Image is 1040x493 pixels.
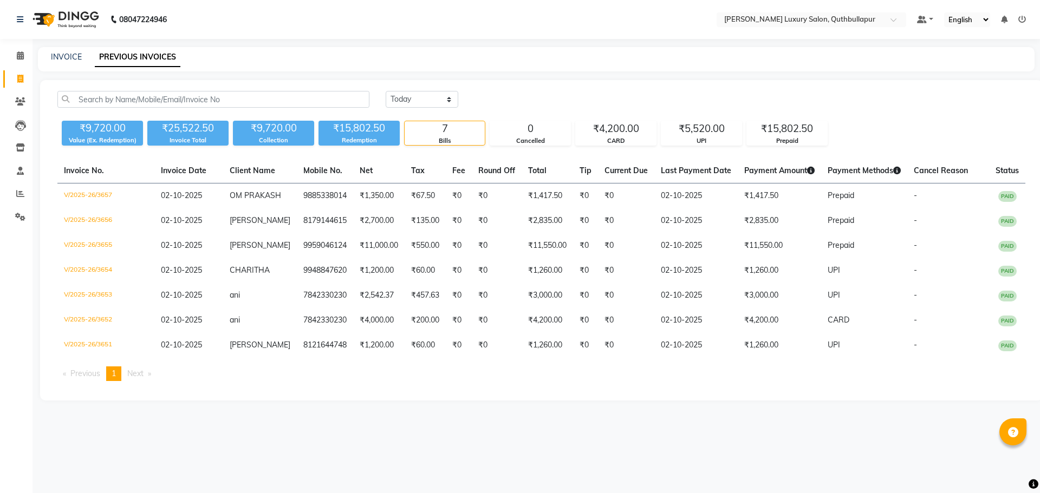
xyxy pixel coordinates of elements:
[230,190,281,200] span: OM PRAKASH
[738,258,821,283] td: ₹1,260.00
[914,340,917,350] span: -
[161,315,202,325] span: 02-10-2025
[472,333,522,358] td: ₹0
[233,121,314,136] div: ₹9,720.00
[119,4,167,35] b: 08047224946
[318,121,400,136] div: ₹15,802.50
[353,233,405,258] td: ₹11,000.00
[230,240,290,250] span: [PERSON_NAME]
[62,136,143,145] div: Value (Ex. Redemption)
[573,208,598,233] td: ₹0
[405,283,446,308] td: ₹457.63
[452,166,465,175] span: Fee
[573,258,598,283] td: ₹0
[598,258,654,283] td: ₹0
[472,208,522,233] td: ₹0
[147,121,229,136] div: ₹25,522.50
[522,208,573,233] td: ₹2,835.00
[472,258,522,283] td: ₹0
[318,136,400,145] div: Redemption
[112,369,116,378] span: 1
[446,233,472,258] td: ₹0
[914,290,917,300] span: -
[914,265,917,275] span: -
[446,308,472,333] td: ₹0
[573,183,598,209] td: ₹0
[522,283,573,308] td: ₹3,000.00
[573,308,598,333] td: ₹0
[998,291,1017,301] span: PAID
[297,233,353,258] td: 9959046124
[405,233,446,258] td: ₹550.00
[604,166,648,175] span: Current Due
[747,121,827,136] div: ₹15,802.50
[661,166,731,175] span: Last Payment Date
[998,216,1017,227] span: PAID
[161,166,206,175] span: Invoice Date
[576,136,656,146] div: CARD
[598,208,654,233] td: ₹0
[738,333,821,358] td: ₹1,260.00
[353,183,405,209] td: ₹1,350.00
[738,283,821,308] td: ₹3,000.00
[654,333,738,358] td: 02-10-2025
[297,308,353,333] td: 7842330230
[57,258,154,283] td: V/2025-26/3654
[580,166,591,175] span: Tip
[828,166,901,175] span: Payment Methods
[661,136,742,146] div: UPI
[353,308,405,333] td: ₹4,000.00
[297,283,353,308] td: 7842330230
[828,290,840,300] span: UPI
[161,215,202,225] span: 02-10-2025
[998,241,1017,252] span: PAID
[230,290,240,300] span: ani
[446,208,472,233] td: ₹0
[230,315,240,325] span: ani
[28,4,102,35] img: logo
[230,166,275,175] span: Client Name
[57,233,154,258] td: V/2025-26/3655
[522,233,573,258] td: ₹11,550.00
[576,121,656,136] div: ₹4,200.00
[914,315,917,325] span: -
[472,283,522,308] td: ₹0
[914,166,968,175] span: Cancel Reason
[411,166,425,175] span: Tax
[297,208,353,233] td: 8179144615
[446,183,472,209] td: ₹0
[998,266,1017,277] span: PAID
[573,283,598,308] td: ₹0
[654,208,738,233] td: 02-10-2025
[360,166,373,175] span: Net
[738,233,821,258] td: ₹11,550.00
[654,308,738,333] td: 02-10-2025
[573,333,598,358] td: ₹0
[914,190,917,200] span: -
[230,215,290,225] span: [PERSON_NAME]
[478,166,515,175] span: Round Off
[528,166,547,175] span: Total
[161,340,202,350] span: 02-10-2025
[353,208,405,233] td: ₹2,700.00
[573,233,598,258] td: ₹0
[405,121,485,136] div: 7
[70,369,100,378] span: Previous
[747,136,827,146] div: Prepaid
[472,308,522,333] td: ₹0
[405,333,446,358] td: ₹60.00
[57,308,154,333] td: V/2025-26/3652
[51,52,82,62] a: INVOICE
[998,191,1017,202] span: PAID
[998,315,1017,326] span: PAID
[996,166,1019,175] span: Status
[654,258,738,283] td: 02-10-2025
[522,333,573,358] td: ₹1,260.00
[598,233,654,258] td: ₹0
[405,258,446,283] td: ₹60.00
[230,265,270,275] span: CHARITHA
[744,166,815,175] span: Payment Amount
[405,136,485,146] div: Bills
[472,233,522,258] td: ₹0
[472,183,522,209] td: ₹0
